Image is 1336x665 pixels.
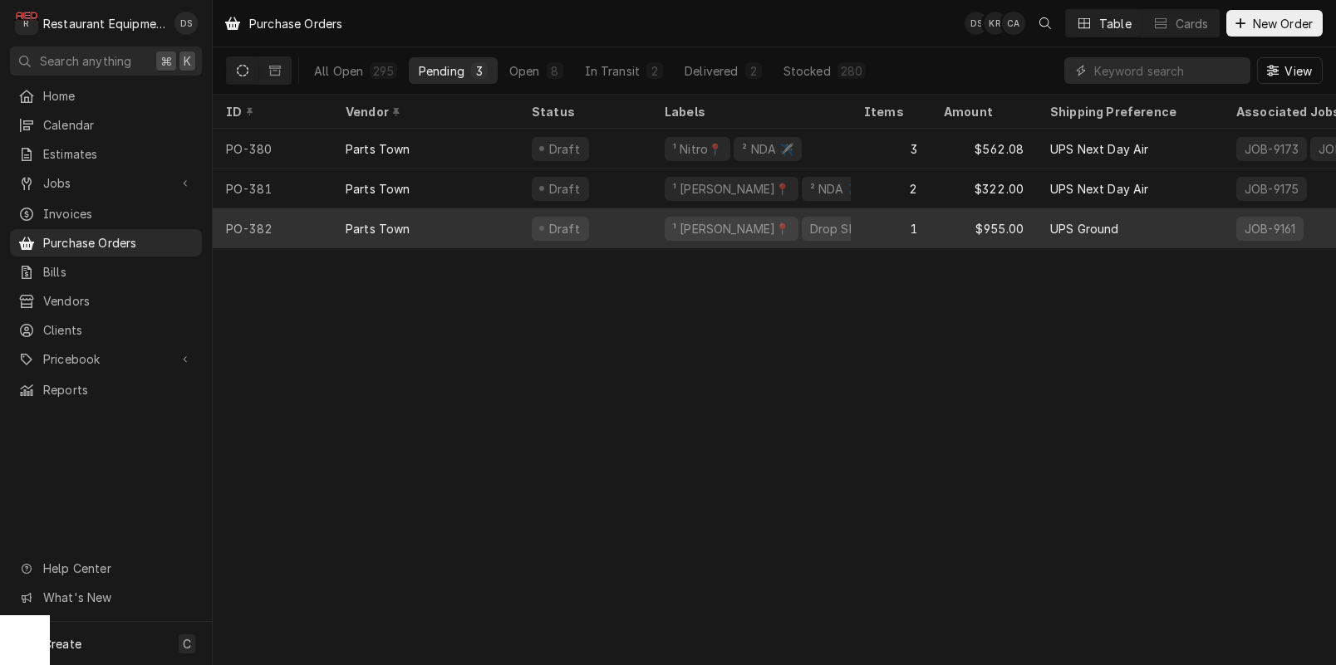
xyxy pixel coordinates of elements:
div: $322.00 [931,169,1037,208]
div: ² NDA ✈️ [808,180,863,198]
span: Vendors [43,292,194,310]
div: Table [1099,15,1132,32]
div: Open [509,62,540,80]
span: Calendar [43,116,194,134]
span: Clients [43,321,194,339]
span: View [1281,62,1315,80]
span: Help Center [43,560,192,577]
div: UPS Next Day Air [1050,140,1149,158]
div: ² NDA ✈️ [740,140,795,158]
div: Stocked [783,62,831,80]
span: Home [43,87,194,105]
div: All Open [314,62,363,80]
div: Restaurant Equipment Diagnostics's Avatar [15,12,38,35]
span: Invoices [43,205,194,222]
div: Shipping Preference [1050,103,1210,120]
div: UPS Ground [1050,220,1119,237]
div: 1 [851,208,931,248]
a: Invoices [10,200,202,227]
div: ¹ [PERSON_NAME]📍 [671,180,792,198]
div: Pending [419,62,464,80]
div: JOB-9175 [1243,180,1300,198]
span: K [184,52,191,70]
span: Reports [43,381,194,399]
a: Purchase Orders [10,229,202,257]
a: Go to What's New [10,584,202,611]
div: JOB-9173 [1243,140,1300,158]
div: 2 [650,62,660,80]
div: KR [984,12,1007,35]
div: Restaurant Equipment Diagnostics [43,15,165,32]
div: Parts Town [346,220,410,237]
div: DS [965,12,988,35]
a: Clients [10,316,202,344]
div: In Transit [585,62,641,80]
a: Reports [10,376,202,403]
div: DS [174,12,198,35]
span: Purchase Orders [43,234,194,252]
span: Create [43,637,81,651]
div: Status [532,103,635,120]
div: Delivered [685,62,738,80]
div: 3 [851,129,931,169]
a: Go to Pricebook [10,345,202,373]
div: ID [226,103,316,120]
div: UPS Next Day Air [1050,180,1149,198]
button: Open search [1032,10,1058,37]
div: Items [864,103,914,120]
div: Vendor [346,103,502,120]
div: 280 [841,62,862,80]
button: New Order [1226,10,1323,37]
div: 8 [550,62,560,80]
div: Parts Town [346,180,410,198]
span: New Order [1250,15,1316,32]
a: Bills [10,258,202,286]
span: Pricebook [43,350,169,368]
div: $955.00 [931,208,1037,248]
div: Draft [547,140,582,158]
input: Keyword search [1094,57,1242,84]
div: 2 [749,62,759,80]
a: Go to Help Center [10,555,202,582]
div: Draft [547,220,582,237]
div: JOB-9161 [1243,220,1297,237]
div: Kelli Robinette's Avatar [984,12,1007,35]
div: Labels [665,103,837,120]
div: $562.08 [931,129,1037,169]
a: Calendar [10,111,202,139]
div: Derek Stewart's Avatar [174,12,198,35]
div: Cards [1176,15,1209,32]
div: PO-380 [213,129,332,169]
span: Estimates [43,145,194,163]
div: ¹ [PERSON_NAME]📍 [671,220,792,237]
span: What's New [43,589,192,606]
a: Estimates [10,140,202,168]
div: 2 [851,169,931,208]
div: Draft [547,180,582,198]
a: Vendors [10,287,202,315]
span: C [183,635,191,653]
div: R [15,12,38,35]
a: Go to Jobs [10,169,202,197]
div: 3 [474,62,484,80]
button: Search anything⌘K [10,46,202,76]
span: Search anything [40,52,131,70]
button: View [1257,57,1323,84]
div: Amount [944,103,1020,120]
div: CA [1002,12,1025,35]
div: PO-381 [213,169,332,208]
span: Bills [43,263,194,281]
div: ¹ Nitro📍 [671,140,724,158]
span: ⌘ [160,52,172,70]
div: Parts Town [346,140,410,158]
div: Derek Stewart's Avatar [965,12,988,35]
div: 295 [373,62,393,80]
div: PO-382 [213,208,332,248]
a: Home [10,82,202,110]
div: Chrissy Adams's Avatar [1002,12,1025,35]
div: Drop Shipped 📮 [808,220,907,237]
span: Jobs [43,174,169,192]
